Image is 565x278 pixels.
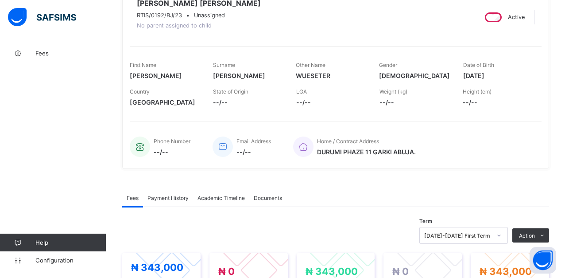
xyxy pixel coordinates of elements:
[194,12,225,19] span: Unassigned
[392,266,409,277] span: ₦ 0
[236,148,271,156] span: --/--
[379,72,450,79] span: [DEMOGRAPHIC_DATA]
[130,62,156,68] span: First Name
[317,138,379,145] span: Home / Contract Address
[296,88,307,95] span: LGA
[35,50,106,57] span: Fees
[213,62,235,68] span: Surname
[137,12,261,19] div: •
[463,72,533,79] span: [DATE]
[317,148,416,156] span: DURUMI PHAZE 11 GARKI ABUJA.
[508,14,525,20] span: Active
[463,98,533,106] span: --/--
[519,232,535,239] span: Action
[127,195,139,201] span: Fees
[236,138,271,145] span: Email Address
[137,12,182,19] span: RTIS/0192/BJ/23
[154,148,190,156] span: --/--
[254,195,282,201] span: Documents
[197,195,245,201] span: Academic Timeline
[8,8,76,27] img: safsims
[530,247,556,274] button: Open asap
[306,266,358,277] span: ₦ 343,000
[137,22,212,29] span: No parent assigned to child
[379,98,449,106] span: --/--
[131,262,183,273] span: ₦ 343,000
[130,98,200,106] span: [GEOGRAPHIC_DATA]
[480,266,532,277] span: ₦ 343,000
[147,195,189,201] span: Payment History
[130,72,200,79] span: [PERSON_NAME]
[419,218,432,224] span: Term
[424,232,491,239] div: [DATE]-[DATE] First Term
[35,257,106,264] span: Configuration
[218,266,235,277] span: ₦ 0
[213,72,283,79] span: [PERSON_NAME]
[154,138,190,145] span: Phone Number
[296,62,325,68] span: Other Name
[379,62,397,68] span: Gender
[296,98,366,106] span: --/--
[296,72,366,79] span: WUESETER
[213,98,283,106] span: --/--
[379,88,407,95] span: Weight (kg)
[35,239,106,246] span: Help
[130,88,150,95] span: Country
[463,62,494,68] span: Date of Birth
[213,88,248,95] span: State of Origin
[463,88,491,95] span: Height (cm)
